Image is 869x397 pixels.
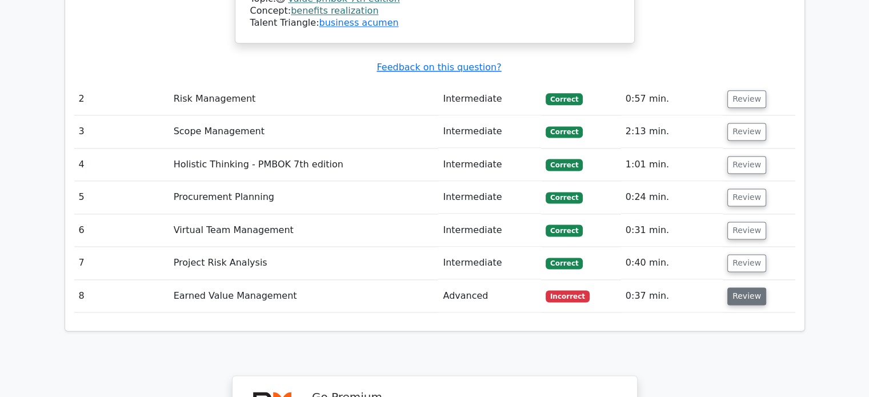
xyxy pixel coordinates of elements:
[74,280,169,312] td: 8
[74,181,169,214] td: 5
[727,156,766,174] button: Review
[727,189,766,206] button: Review
[74,83,169,115] td: 2
[438,280,541,312] td: Advanced
[169,181,439,214] td: Procurement Planning
[621,247,723,279] td: 0:40 min.
[438,115,541,148] td: Intermediate
[546,192,583,203] span: Correct
[74,247,169,279] td: 7
[546,93,583,105] span: Correct
[169,247,439,279] td: Project Risk Analysis
[727,287,766,305] button: Review
[727,254,766,272] button: Review
[546,224,583,236] span: Correct
[169,280,439,312] td: Earned Value Management
[546,258,583,269] span: Correct
[74,214,169,247] td: 6
[438,83,541,115] td: Intermediate
[621,280,723,312] td: 0:37 min.
[74,149,169,181] td: 4
[169,214,439,247] td: Virtual Team Management
[438,181,541,214] td: Intermediate
[727,222,766,239] button: Review
[438,247,541,279] td: Intermediate
[621,149,723,181] td: 1:01 min.
[621,214,723,247] td: 0:31 min.
[169,115,439,148] td: Scope Management
[169,83,439,115] td: Risk Management
[727,123,766,141] button: Review
[319,17,398,28] a: business acumen
[250,5,619,17] div: Concept:
[74,115,169,148] td: 3
[546,126,583,138] span: Correct
[546,290,590,302] span: Incorrect
[377,62,501,73] a: Feedback on this question?
[546,159,583,170] span: Correct
[169,149,439,181] td: Holistic Thinking - PMBOK 7th edition
[621,83,723,115] td: 0:57 min.
[727,90,766,108] button: Review
[438,214,541,247] td: Intermediate
[621,115,723,148] td: 2:13 min.
[438,149,541,181] td: Intermediate
[291,5,378,16] a: benefits realization
[621,181,723,214] td: 0:24 min.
